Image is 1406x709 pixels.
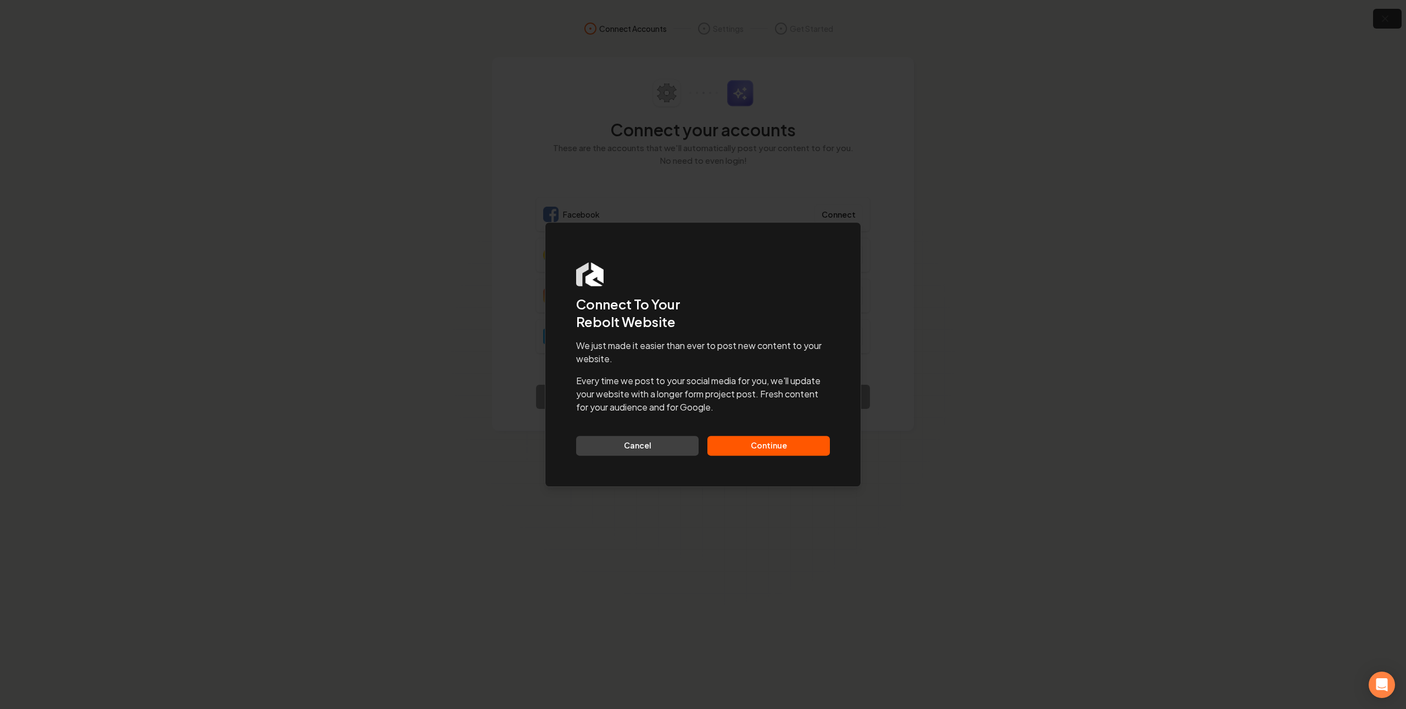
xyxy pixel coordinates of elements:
[576,339,830,365] p: We just made it easier than ever to post new content to your website.
[576,436,699,456] button: Cancel
[576,374,830,414] p: Every time we post to your social media for you, we'll update your website with a longer form pro...
[707,436,830,456] button: Continue
[576,262,604,286] img: Rebolt Logo
[576,295,830,330] h2: Connect To Your Rebolt Website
